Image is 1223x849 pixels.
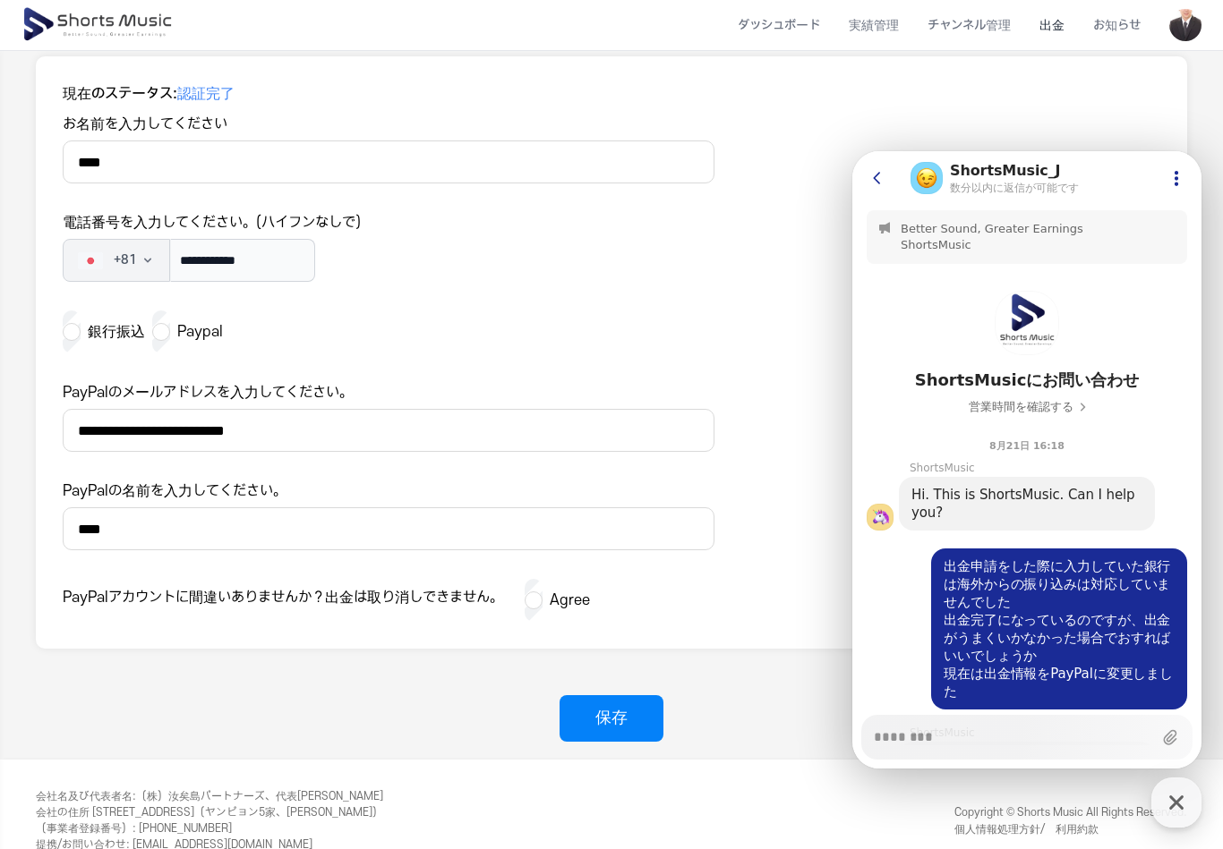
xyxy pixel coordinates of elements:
input: PayPalの名前を入力してください。 [63,507,714,550]
input: お名前を入力してください [63,140,714,183]
span: 会社の住所 [36,806,90,819]
p: 電話番号を入力してください。(ハイフンなしで） [63,212,714,233]
p: Agree [550,590,590,611]
div: Copyright © Shorts Music All Rights Reserved. [954,804,1187,837]
a: 出金 [1025,2,1079,49]
a: お知らせ [1079,2,1155,49]
dt: 現在のステータス : [63,83,714,105]
button: 電話番号を入力してください。(ハイフンなしで） [63,239,170,282]
div: 保存 [595,706,628,731]
a: チャンネル管理 [913,2,1025,49]
label: 銀行振込 [88,321,145,343]
input: PayPalアカウントに間違いありませんか？出金は取り消しできません。 Agree [525,579,543,622]
input: PayPalのメールアドレスを入力してください。 [63,409,714,452]
p: PayPalアカウントに間違いありませんか？出金は取り消しできません。 [63,587,503,608]
a: 実績管理 [834,2,913,49]
input: 電話番号を入力してください。(ハイフンなしで） +81 [170,239,315,282]
p: PayPalのメールアドレスを入力してください。 [63,382,714,403]
button: 保存 [560,695,663,742]
p: お名前を入力してください [63,114,714,135]
span: 認証完了 [177,86,235,102]
a: ダッシュボード [723,2,834,49]
span: + 81 [114,251,137,269]
a: 個人情報処理方針/ 利用約款 [954,822,1099,835]
span: 会社名及び代表者名 : [36,790,136,802]
p: PayPalの名前を入力してください。 [63,480,714,502]
iframe: Channel chat [852,151,1202,768]
img: 사용자 이미지 [1169,9,1202,41]
label: Paypal [177,321,223,343]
